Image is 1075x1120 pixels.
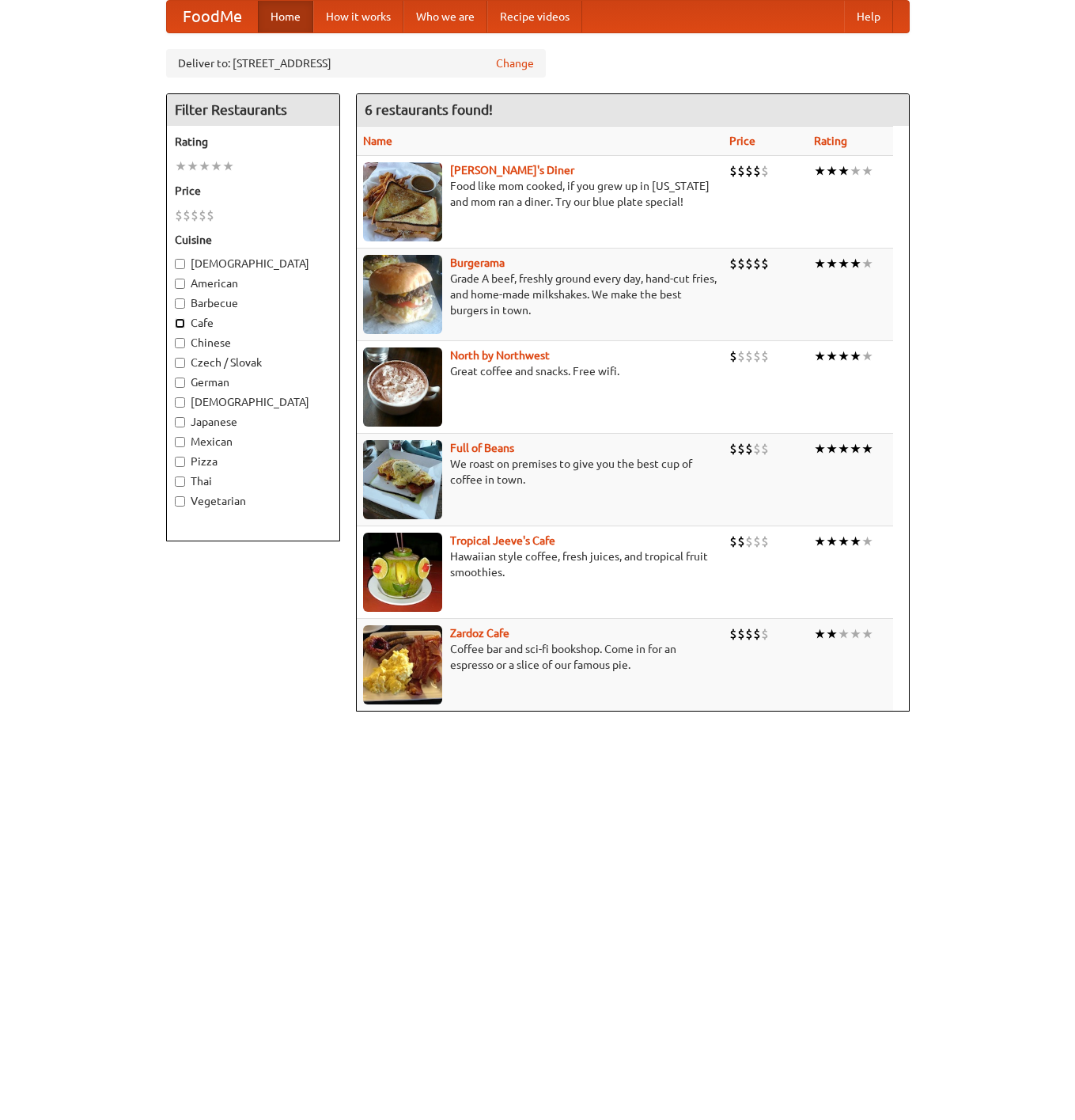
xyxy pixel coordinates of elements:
[222,158,234,175] li: ★
[729,255,737,272] li: $
[745,533,753,550] li: $
[861,625,873,643] li: ★
[861,440,873,457] li: ★
[363,347,442,427] img: north.jpg
[487,1,582,32] a: Recipe videos
[363,363,717,379] p: Great coffee and snacks. Free wifi.
[175,417,185,427] input: Japanese
[199,158,210,175] li: ★
[175,279,185,289] input: American
[363,162,442,241] img: sallys.jpg
[175,298,185,309] input: Barbecue
[496,55,534,71] a: Change
[729,533,737,550] li: $
[737,347,745,365] li: $
[187,158,199,175] li: ★
[175,493,331,509] label: Vegetarian
[363,625,442,704] img: zardoz.jpg
[729,440,737,457] li: $
[175,457,185,467] input: Pizza
[745,625,753,643] li: $
[363,271,717,318] p: Grade A beef, freshly ground every day, hand-cut fries, and home-made milkshakes. We make the bes...
[838,533,850,550] li: ★
[363,178,717,210] p: Food like mom cooked, if you grew up in [US_STATE] and mom ran a diner. Try our blue plate special!
[761,255,769,272] li: $
[753,255,761,272] li: $
[450,349,550,362] b: North by Northwest
[814,255,826,272] li: ★
[737,533,745,550] li: $
[861,255,873,272] li: ★
[737,162,745,180] li: $
[175,496,185,507] input: Vegetarian
[814,533,826,550] li: ★
[761,347,769,365] li: $
[175,434,331,450] label: Mexican
[729,625,737,643] li: $
[175,158,187,175] li: ★
[737,625,745,643] li: $
[365,102,493,117] ng-pluralize: 6 restaurants found!
[175,338,185,348] input: Chinese
[175,394,331,410] label: [DEMOGRAPHIC_DATA]
[729,135,755,147] a: Price
[826,533,838,550] li: ★
[175,256,331,271] label: [DEMOGRAPHIC_DATA]
[838,255,850,272] li: ★
[753,440,761,457] li: $
[167,94,339,126] h4: Filter Restaurants
[450,534,555,547] a: Tropical Jeeve's Cafe
[363,456,717,488] p: We roast on premises to give you the best cup of coffee in town.
[753,347,761,365] li: $
[844,1,893,32] a: Help
[450,164,574,177] b: [PERSON_NAME]'s Diner
[450,256,505,269] a: Burgerama
[183,207,191,224] li: $
[363,549,717,580] p: Hawaiian style coffee, fresh juices, and tropical fruit smoothies.
[753,533,761,550] li: $
[761,440,769,457] li: $
[175,358,185,368] input: Czech / Slovak
[745,255,753,272] li: $
[175,355,331,370] label: Czech / Slovak
[838,625,850,643] li: ★
[850,347,861,365] li: ★
[729,347,737,365] li: $
[753,162,761,180] li: $
[175,259,185,269] input: [DEMOGRAPHIC_DATA]
[814,625,826,643] li: ★
[313,1,403,32] a: How it works
[838,440,850,457] li: ★
[363,641,717,673] p: Coffee bar and sci-fi bookshop. Come in for an espresso or a slice of our famous pie.
[175,134,331,150] h5: Rating
[363,440,442,519] img: beans.jpg
[206,207,214,224] li: $
[826,347,838,365] li: ★
[850,162,861,180] li: ★
[167,1,258,32] a: FoodMe
[826,255,838,272] li: ★
[826,440,838,457] li: ★
[850,533,861,550] li: ★
[826,625,838,643] li: ★
[761,625,769,643] li: $
[737,255,745,272] li: $
[363,255,442,334] img: burgerama.jpg
[861,162,873,180] li: ★
[175,275,331,291] label: American
[175,437,185,447] input: Mexican
[175,318,185,328] input: Cafe
[166,49,546,78] div: Deliver to: [STREET_ADDRESS]
[861,533,873,550] li: ★
[175,473,331,489] label: Thai
[753,625,761,643] li: $
[745,347,753,365] li: $
[175,378,185,388] input: German
[175,232,331,248] h5: Cuisine
[450,627,509,640] a: Zardoz Cafe
[258,1,313,32] a: Home
[737,440,745,457] li: $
